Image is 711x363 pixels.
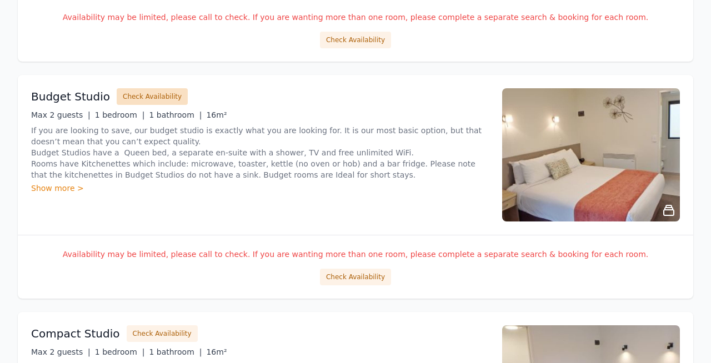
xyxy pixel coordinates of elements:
[127,325,198,342] button: Check Availability
[149,347,202,356] span: 1 bathroom |
[206,347,227,356] span: 16m²
[31,183,489,194] div: Show more >
[31,110,91,119] span: Max 2 guests |
[31,249,680,260] p: Availability may be limited, please call to check. If you are wanting more than one room, please ...
[320,269,391,285] button: Check Availability
[31,125,489,180] p: If you are looking to save, our budget studio is exactly what you are looking for. It is our most...
[31,347,91,356] span: Max 2 guests |
[31,326,120,341] h3: Compact Studio
[149,110,202,119] span: 1 bathroom |
[31,12,680,23] p: Availability may be limited, please call to check. If you are wanting more than one room, please ...
[206,110,227,119] span: 16m²
[95,110,145,119] span: 1 bedroom |
[31,89,110,104] h3: Budget Studio
[320,32,391,48] button: Check Availability
[117,88,188,105] button: Check Availability
[95,347,145,356] span: 1 bedroom |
